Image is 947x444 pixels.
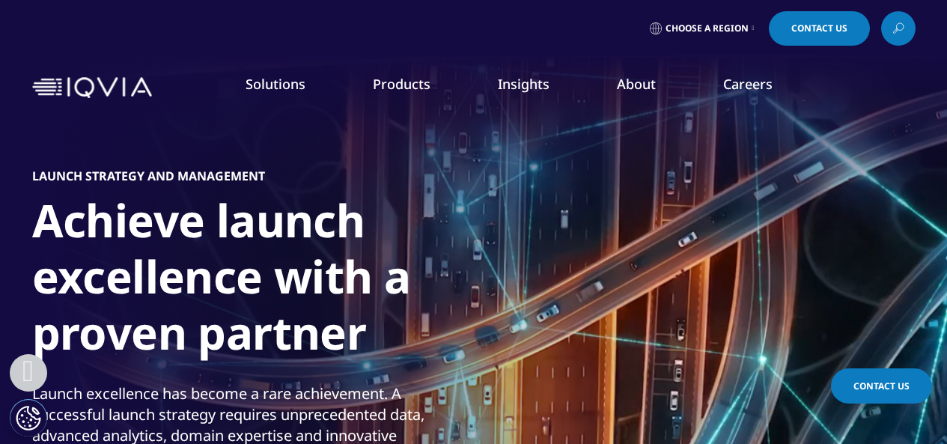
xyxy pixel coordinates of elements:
[32,192,594,370] h1: Achieve launch excellence with a proven partner
[32,77,152,99] img: IQVIA Healthcare Information Technology and Pharma Clinical Research Company
[32,168,265,183] h5: LAUNCH STRATEGY AND MANAGEMENT
[769,11,870,46] a: Contact Us
[10,399,47,437] button: Definições de cookies
[498,75,549,93] a: Insights
[831,368,932,404] a: Contact Us
[617,75,656,93] a: About
[723,75,773,93] a: Careers
[373,75,430,93] a: Products
[666,22,749,34] span: Choose a Region
[158,52,916,123] nav: Primary
[791,24,847,33] span: Contact Us
[246,75,305,93] a: Solutions
[853,380,910,392] span: Contact Us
